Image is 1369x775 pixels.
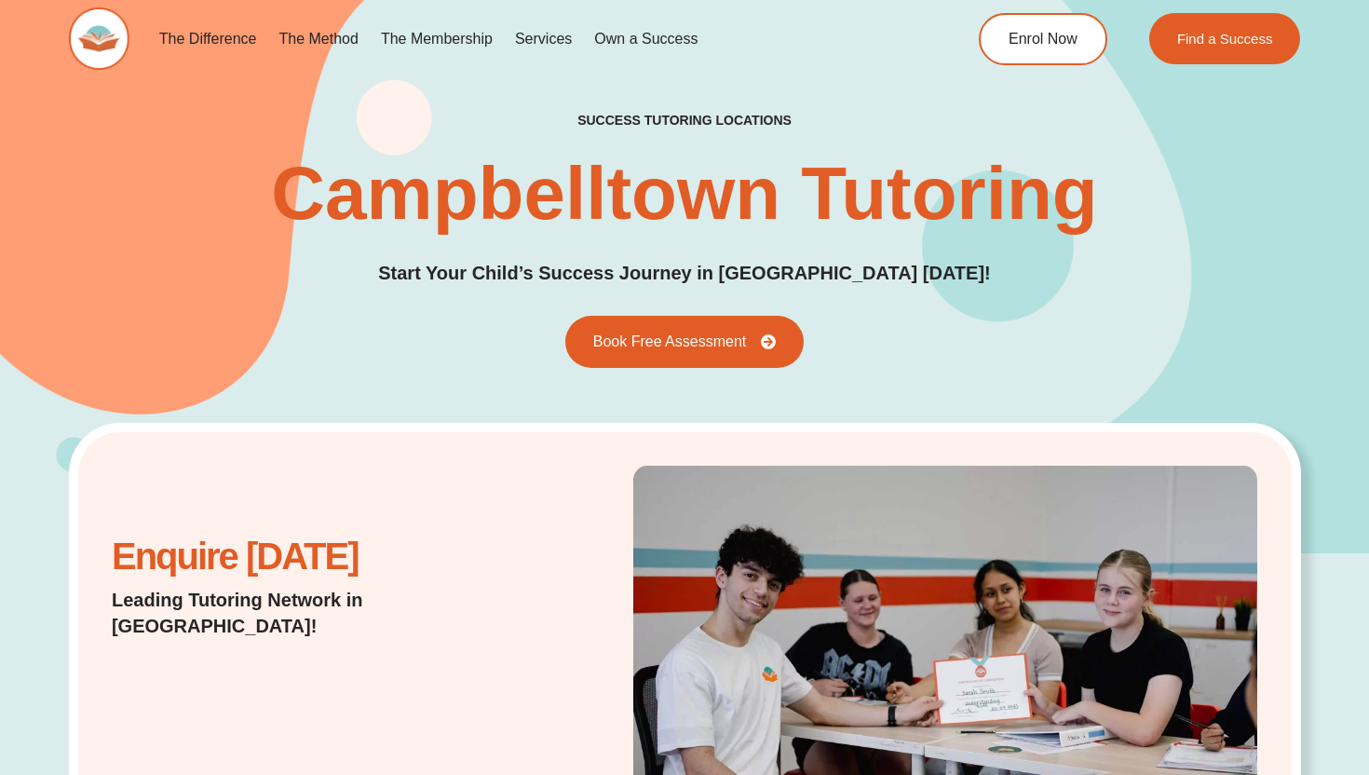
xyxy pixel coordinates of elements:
span: Enrol Now [1009,32,1078,47]
a: The Membership [370,18,504,61]
a: Enrol Now [979,13,1107,65]
a: The Method [267,18,369,61]
h1: Campbelltown Tutoring [271,156,1097,231]
span: Book Free Assessment [593,334,747,349]
a: Own a Success [583,18,709,61]
a: Services [504,18,583,61]
a: Find a Success [1149,13,1301,64]
nav: Menu [148,18,909,61]
p: Leading Tutoring Network in [GEOGRAPHIC_DATA]! [112,587,522,639]
a: The Difference [148,18,268,61]
h2: Enquire [DATE] [112,545,522,568]
p: Start Your Child’s Success Journey in [GEOGRAPHIC_DATA] [DATE]! [378,259,991,288]
h2: success tutoring locations [577,112,792,129]
span: Find a Success [1177,32,1273,46]
a: Book Free Assessment [565,316,805,368]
